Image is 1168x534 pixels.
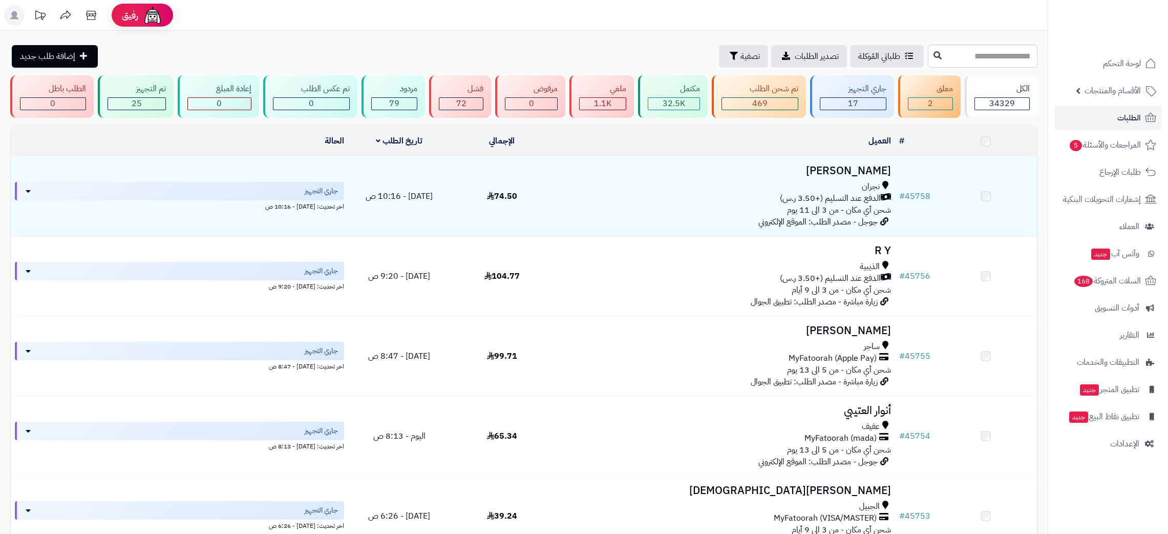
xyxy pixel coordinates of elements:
div: اخر تحديث: [DATE] - 10:16 ص [15,200,344,211]
div: الكل [974,83,1030,95]
span: نجران [862,181,880,193]
span: طلباتي المُوكلة [858,50,900,63]
span: جاري التجهيز [305,186,338,196]
span: رفيق [122,9,138,22]
div: 0 [273,98,350,110]
a: #45756 [899,270,930,282]
h3: R Y [557,245,890,257]
span: إشعارات التحويلات البنكية [1063,192,1141,207]
div: 72 [439,98,483,110]
span: 104.77 [484,270,520,282]
a: #45755 [899,350,930,362]
span: 0 [50,97,55,110]
a: #45754 [899,430,930,442]
a: مكتمل 32.5K [636,75,710,118]
a: تم التجهيز 25 [96,75,176,118]
div: تم شحن الطلب [721,83,799,95]
span: شحن أي مكان - من 3 الى 11 يوم [787,204,891,216]
span: عفيف [862,421,880,433]
span: [DATE] - 10:16 ص [366,190,433,202]
span: التطبيقات والخدمات [1077,355,1139,369]
a: تصدير الطلبات [771,45,847,68]
div: اخر تحديث: [DATE] - 6:26 ص [15,520,344,530]
a: لوحة التحكم [1054,51,1162,76]
div: 32536 [648,98,699,110]
span: وآتس آب [1090,247,1139,261]
span: 0 [309,97,314,110]
span: # [899,510,905,522]
a: تطبيق المتجرجديد [1054,377,1162,402]
span: المراجعات والأسئلة [1069,138,1141,152]
span: 99.71 [487,350,517,362]
span: إضافة طلب جديد [20,50,75,63]
span: الطلبات [1117,111,1141,125]
img: ai-face.png [142,5,163,26]
div: 2 [908,98,952,110]
div: 17 [820,98,886,110]
a: إعادة المبلغ 0 [176,75,261,118]
span: الأقسام والمنتجات [1085,84,1141,98]
a: تطبيق نقاط البيعجديد [1054,404,1162,429]
span: شحن أي مكان - من 5 الى 13 يوم [787,364,891,376]
span: 72 [456,97,466,110]
span: العملاء [1119,219,1139,234]
div: مردود [371,83,417,95]
a: الإجمالي [489,135,515,147]
div: 469 [722,98,798,110]
span: طلبات الإرجاع [1099,165,1141,179]
a: الطلب باطل 0 [8,75,96,118]
span: السلات المتروكة [1073,274,1141,288]
span: 0 [217,97,222,110]
span: 32.5K [663,97,685,110]
div: إعادة المبلغ [187,83,251,95]
a: وآتس آبجديد [1054,241,1162,266]
a: مرفوض 0 [493,75,567,118]
span: MyFatoorah (mada) [804,433,877,444]
a: طلباتي المُوكلة [850,45,924,68]
a: العملاء [1054,214,1162,239]
span: زيارة مباشرة - مصدر الطلب: تطبيق الجوال [751,376,878,388]
a: # [899,135,904,147]
a: التقارير [1054,323,1162,347]
span: جديد [1069,412,1088,423]
a: أدوات التسويق [1054,296,1162,320]
span: شحن أي مكان - من 5 الى 13 يوم [787,444,891,456]
span: MyFatoorah (VISA/MASTER) [774,512,877,524]
a: إشعارات التحويلات البنكية [1054,187,1162,212]
div: 25 [108,98,165,110]
span: 39.24 [487,510,517,522]
div: اخر تحديث: [DATE] - 9:20 ص [15,280,344,291]
span: تطبيق المتجر [1079,382,1139,397]
div: تم عكس الطلب [273,83,350,95]
a: تاريخ الطلب [376,135,422,147]
span: شحن أي مكان - من 3 الى 9 أيام [792,284,891,296]
span: جاري التجهيز [305,505,338,516]
span: التقارير [1120,328,1139,342]
div: 0 [188,98,251,110]
a: إضافة طلب جديد [12,45,98,68]
span: # [899,190,905,202]
span: الدفع عند التسليم (+3.50 ر.س) [780,193,881,204]
a: جاري التجهيز 17 [808,75,896,118]
div: جاري التجهيز [820,83,886,95]
span: 34329 [989,97,1015,110]
a: الإعدادات [1054,432,1162,456]
span: جاري التجهيز [305,426,338,436]
a: المراجعات والأسئلة5 [1054,133,1162,157]
a: الكل34329 [963,75,1039,118]
h3: أنوار العتيبي [557,405,890,417]
a: الحالة [325,135,344,147]
span: جاري التجهيز [305,346,338,356]
span: جوجل - مصدر الطلب: الموقع الإلكتروني [758,456,878,468]
span: 168 [1074,276,1093,287]
h3: [PERSON_NAME] [557,165,890,177]
span: زيارة مباشرة - مصدر الطلب: تطبيق الجوال [751,296,878,308]
span: أدوات التسويق [1095,301,1139,315]
span: 2 [928,97,933,110]
div: 1129 [580,98,626,110]
a: الطلبات [1054,106,1162,130]
span: لوحة التحكم [1103,56,1141,71]
div: مكتمل [648,83,700,95]
button: تصفية [719,45,768,68]
a: معلق 2 [896,75,963,118]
